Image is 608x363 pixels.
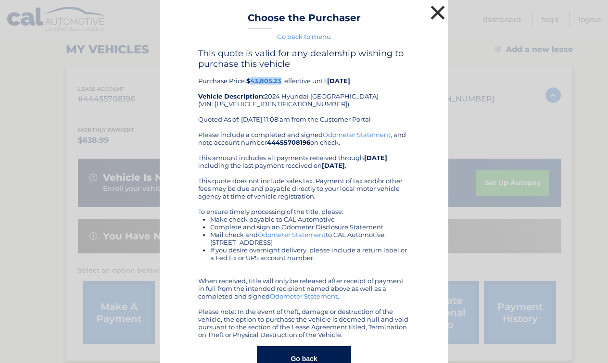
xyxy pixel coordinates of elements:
[210,215,410,223] li: Make check payable to CAL Automotive
[258,231,326,238] a: Odometer Statement
[210,223,410,231] li: Complete and sign an Odometer Disclosure Statement
[198,48,410,69] h4: This quote is valid for any dealership wishing to purchase this vehicle
[198,92,265,100] strong: Vehicle Description:
[277,33,331,40] a: Go back to menu
[327,77,350,85] b: [DATE]
[210,231,410,246] li: Mail check and to CAL Automotive, [STREET_ADDRESS]
[323,131,391,138] a: Odometer Statement
[198,48,410,131] div: Purchase Price: , effective until 2024 Hyundai [GEOGRAPHIC_DATA] (VIN: [US_VEHICLE_IDENTIFICATION...
[210,246,410,262] li: If you desire overnight delivery, please include a return label or a Fed Ex or UPS account number.
[248,12,361,29] h3: Choose the Purchaser
[322,162,345,169] b: [DATE]
[364,154,387,162] b: [DATE]
[267,138,310,146] b: 44455708196
[198,131,410,338] div: Please include a completed and signed , and note account number on check. This amount includes al...
[428,3,447,22] button: ×
[270,292,338,300] a: Odometer Statement
[246,77,281,85] b: $43,805.23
